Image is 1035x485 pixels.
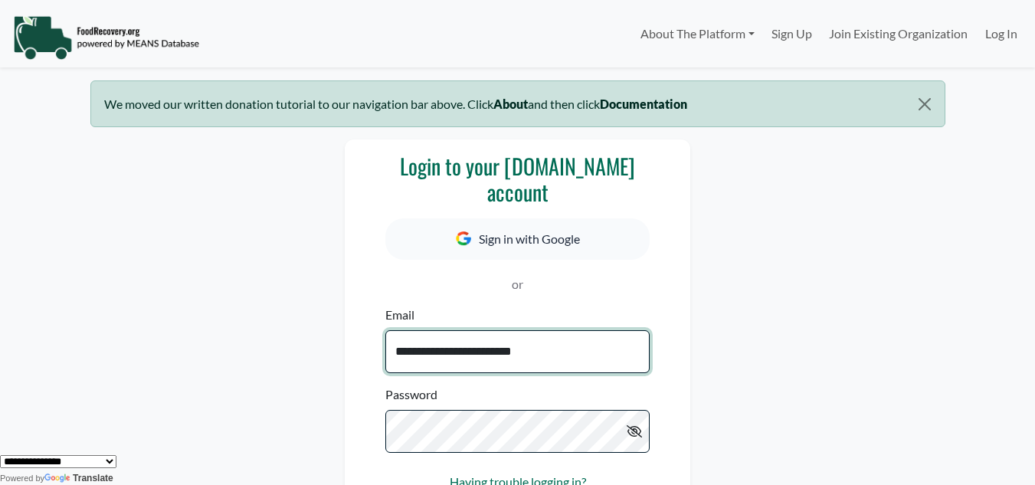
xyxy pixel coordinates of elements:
img: Google Icon [456,231,471,246]
button: Sign in with Google [385,218,650,260]
img: NavigationLogo_FoodRecovery-91c16205cd0af1ed486a0f1a7774a6544ea792ac00100771e7dd3ec7c0e58e41.png [13,15,199,61]
p: or [385,275,650,293]
img: Google Translate [44,474,73,484]
h3: Login to your [DOMAIN_NAME] account [385,153,650,205]
button: Close [905,81,944,127]
a: Translate [44,473,113,483]
a: About The Platform [631,18,762,49]
b: Documentation [600,97,687,111]
a: Join Existing Organization [820,18,976,49]
label: Password [385,385,437,404]
a: Sign Up [763,18,820,49]
label: Email [385,306,414,324]
a: Log In [977,18,1026,49]
b: About [493,97,528,111]
div: We moved our written donation tutorial to our navigation bar above. Click and then click [90,80,945,127]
